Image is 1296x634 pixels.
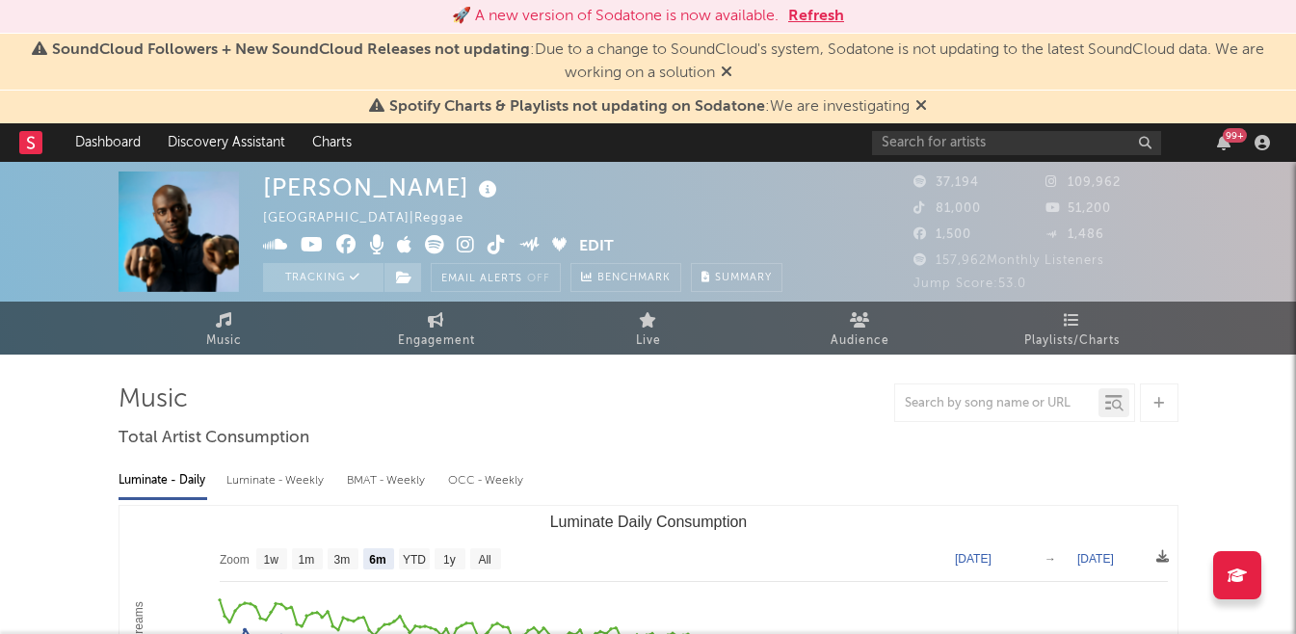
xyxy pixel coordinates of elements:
text: [DATE] [1077,552,1114,566]
text: Luminate Daily Consumption [549,514,747,530]
text: → [1045,552,1056,566]
span: : Due to a change to SoundCloud's system, Sodatone is not updating to the latest SoundCloud data.... [52,42,1264,81]
a: Benchmark [570,263,681,292]
a: Discovery Assistant [154,123,299,162]
span: SoundCloud Followers + New SoundCloud Releases not updating [52,42,530,58]
text: 1w [263,553,278,567]
span: Engagement [398,330,475,353]
button: Email AlertsOff [431,263,561,292]
text: 1m [298,553,314,567]
a: Audience [754,302,966,355]
button: Summary [691,263,782,292]
em: Off [527,274,550,284]
span: Jump Score: 53.0 [913,277,1026,290]
a: Playlists/Charts [966,302,1178,355]
span: 37,194 [913,176,979,189]
div: BMAT - Weekly [347,464,429,497]
text: Zoom [220,553,250,567]
button: Refresh [788,5,844,28]
span: : We are investigating [389,99,910,115]
span: Benchmark [597,267,671,290]
span: Live [636,330,661,353]
span: Dismiss [721,66,732,81]
div: [PERSON_NAME] [263,172,502,203]
span: 51,200 [1045,202,1111,215]
a: Live [542,302,754,355]
text: 1y [443,553,456,567]
div: 🚀 A new version of Sodatone is now available. [452,5,779,28]
button: Edit [579,235,614,259]
div: Luminate - Daily [119,464,207,497]
span: 1,486 [1045,228,1104,241]
a: Music [119,302,331,355]
span: Audience [831,330,889,353]
button: 99+ [1217,135,1230,150]
div: OCC - Weekly [448,464,525,497]
span: 157,962 Monthly Listeners [913,254,1104,267]
span: 1,500 [913,228,971,241]
span: Dismiss [915,99,927,115]
div: 99 + [1223,128,1247,143]
span: Music [206,330,242,353]
span: Total Artist Consumption [119,427,309,450]
text: 6m [369,553,385,567]
input: Search by song name or URL [895,396,1098,411]
a: Engagement [331,302,542,355]
span: Spotify Charts & Playlists not updating on Sodatone [389,99,765,115]
a: Charts [299,123,365,162]
button: Tracking [263,263,384,292]
text: 3m [333,553,350,567]
span: 109,962 [1045,176,1121,189]
span: 81,000 [913,202,981,215]
a: Dashboard [62,123,154,162]
input: Search for artists [872,131,1161,155]
text: All [478,553,490,567]
span: Playlists/Charts [1024,330,1120,353]
span: Summary [715,273,772,283]
text: [DATE] [955,552,992,566]
div: [GEOGRAPHIC_DATA] | Reggae [263,207,486,230]
text: YTD [402,553,425,567]
div: Luminate - Weekly [226,464,328,497]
